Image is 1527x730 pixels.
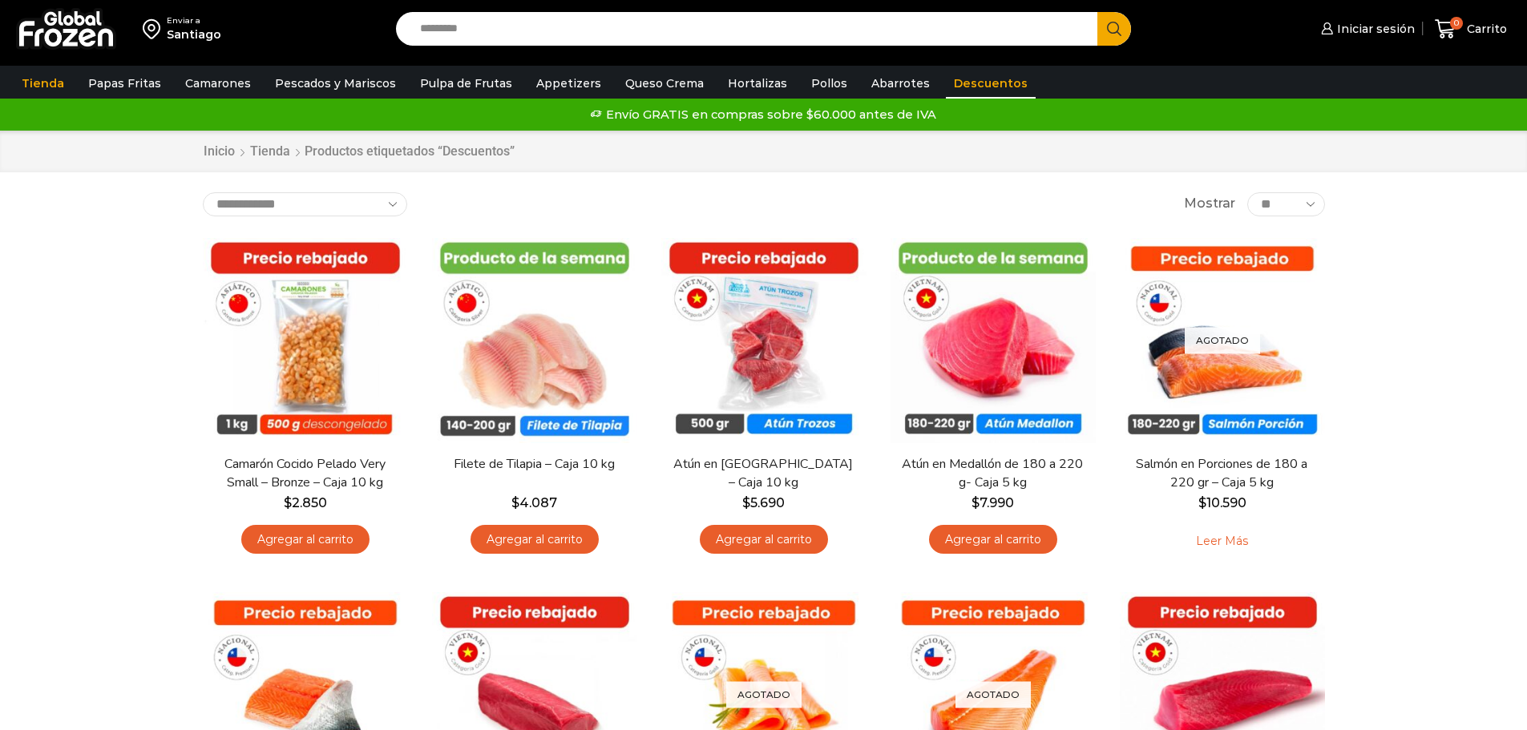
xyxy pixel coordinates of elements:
span: $ [1198,495,1206,510]
a: Agregar al carrito: “Camarón Cocido Pelado Very Small - Bronze - Caja 10 kg” [241,525,370,555]
span: $ [511,495,519,510]
span: 0 [1450,17,1463,30]
a: Queso Crema [617,68,712,99]
div: Santiago [167,26,221,42]
a: Atún en Medallón de 180 a 220 g- Caja 5 kg [900,455,1085,492]
a: Camarones [177,68,259,99]
span: $ [972,495,980,510]
p: Agotado [1185,327,1260,353]
div: Enviar a [167,15,221,26]
h1: Productos etiquetados “Descuentos” [305,143,515,159]
a: Papas Fritas [80,68,169,99]
img: address-field-icon.svg [143,15,167,42]
bdi: 2.850 [284,495,327,510]
bdi: 10.590 [1198,495,1246,510]
span: Mostrar [1184,195,1235,213]
bdi: 5.690 [742,495,785,510]
a: Iniciar sesión [1317,13,1415,45]
a: 0 Carrito [1431,10,1511,48]
button: Search button [1097,12,1131,46]
bdi: 7.990 [972,495,1014,510]
a: Atún en [GEOGRAPHIC_DATA] – Caja 10 kg [671,455,855,492]
a: Appetizers [528,68,609,99]
a: Leé más sobre “Salmón en Porciones de 180 a 220 gr - Caja 5 kg” [1171,525,1273,559]
select: Pedido de la tienda [203,192,407,216]
span: $ [284,495,292,510]
span: Carrito [1463,21,1507,37]
a: Agregar al carrito: “Atún en Medallón de 180 a 220 g- Caja 5 kg” [929,525,1057,555]
a: Agregar al carrito: “Atún en Trozos - Caja 10 kg” [700,525,828,555]
a: Pollos [803,68,855,99]
p: Agotado [955,681,1031,708]
nav: Breadcrumb [203,143,515,161]
span: Iniciar sesión [1333,21,1415,37]
a: Agregar al carrito: “Filete de Tilapia - Caja 10 kg” [471,525,599,555]
p: Agotado [726,681,802,708]
span: $ [742,495,750,510]
a: Salmón en Porciones de 180 a 220 gr – Caja 5 kg [1129,455,1314,492]
a: Abarrotes [863,68,938,99]
a: Inicio [203,143,236,161]
a: Tienda [249,143,291,161]
a: Pescados y Mariscos [267,68,404,99]
a: Tienda [14,68,72,99]
a: Pulpa de Frutas [412,68,520,99]
a: Camarón Cocido Pelado Very Small – Bronze – Caja 10 kg [212,455,397,492]
bdi: 4.087 [511,495,557,510]
a: Descuentos [946,68,1036,99]
a: Filete de Tilapia – Caja 10 kg [442,455,626,474]
a: Hortalizas [720,68,795,99]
